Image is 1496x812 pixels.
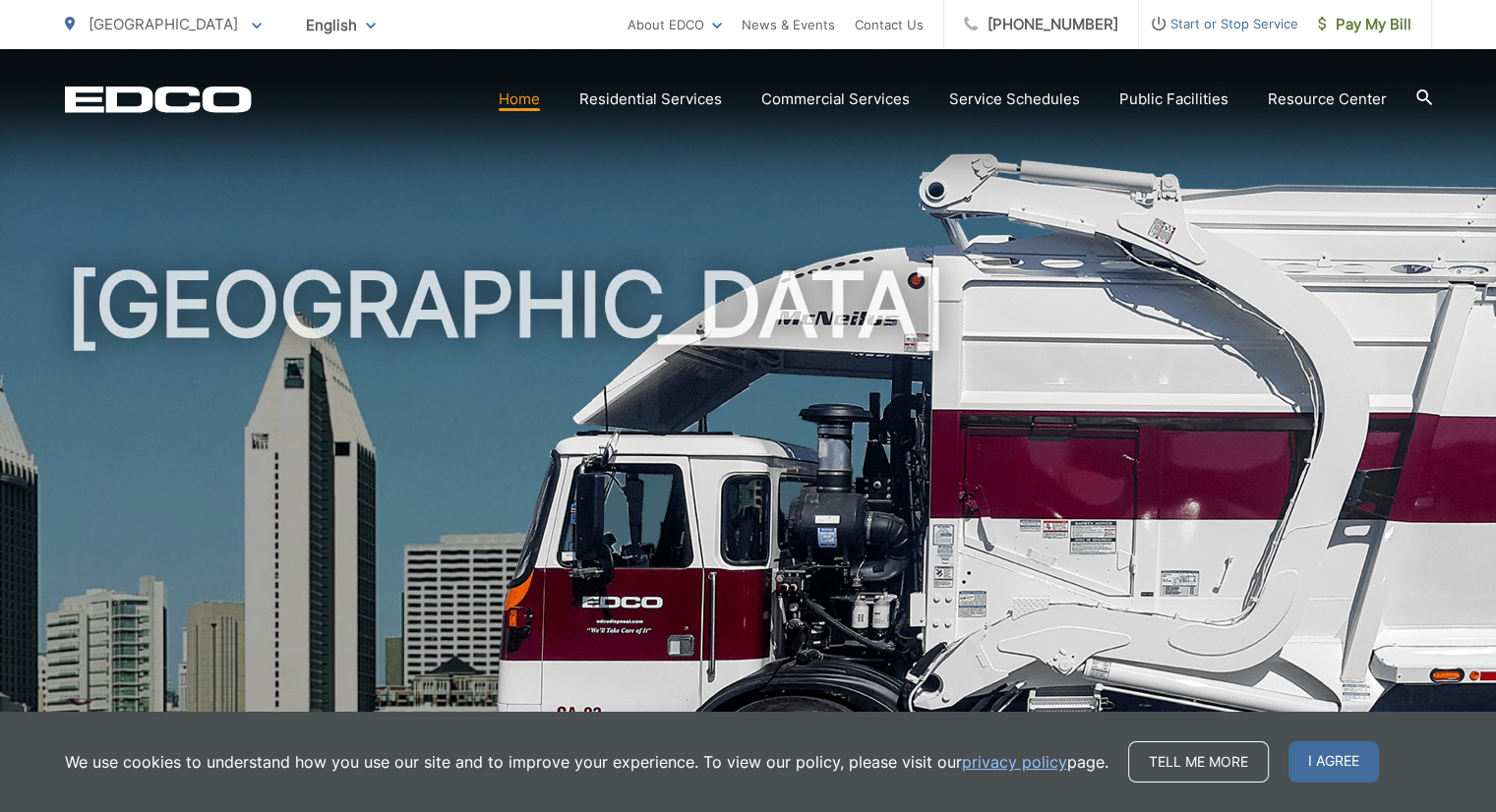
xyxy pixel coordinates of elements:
[499,87,540,111] a: Home
[1318,13,1411,36] span: Pay My Bill
[742,13,835,36] a: News & Events
[65,86,252,113] a: EDCD logo. Return to the homepage.
[855,13,924,36] a: Contact Us
[628,13,722,36] a: About EDCO
[65,750,1108,774] p: We use cookies to understand how you use our site and to improve your experience. To view our pol...
[291,8,390,42] span: English
[949,87,1080,111] a: Service Schedules
[1268,87,1387,111] a: Resource Center
[761,87,910,111] a: Commercial Services
[1119,87,1228,111] a: Public Facilities
[962,750,1067,774] a: privacy policy
[89,15,238,33] span: [GEOGRAPHIC_DATA]
[579,87,722,111] a: Residential Services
